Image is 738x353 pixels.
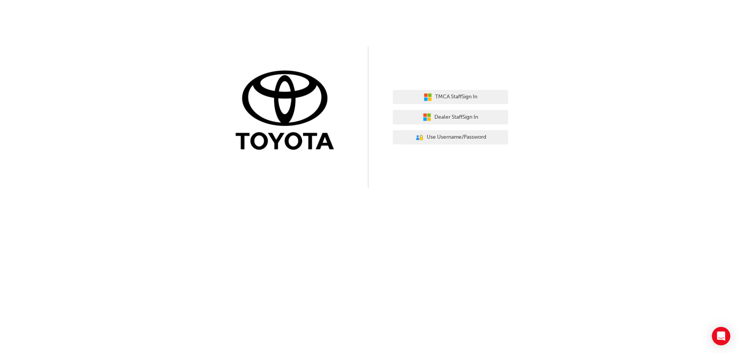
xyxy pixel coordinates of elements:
button: Dealer StaffSign In [393,110,508,124]
img: Trak [230,69,345,154]
button: TMCA StaffSign In [393,90,508,104]
span: Dealer Staff Sign In [434,113,478,122]
span: TMCA Staff Sign In [435,93,477,101]
button: Use Username/Password [393,130,508,145]
div: Open Intercom Messenger [712,327,730,345]
span: Use Username/Password [427,133,486,142]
